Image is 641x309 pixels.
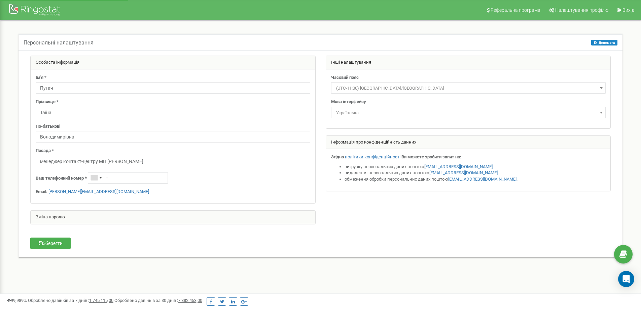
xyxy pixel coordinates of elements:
label: По-батькові [36,123,60,130]
u: 1 745 115,00 [89,298,113,303]
label: Посада * [36,148,54,154]
span: Вихід [622,7,634,13]
span: Оброблено дзвінків за 30 днів : [114,298,202,303]
strong: Ви можете зробити запит на: [401,154,461,159]
label: Часовий пояс [331,74,359,81]
input: Ім'я [36,82,310,94]
label: Мова інтерфейсу [331,99,366,105]
input: Посада [36,156,310,167]
li: видалення персональних даних поштою , [345,170,606,176]
strong: Email: [36,189,47,194]
span: Оброблено дзвінків за 7 днів : [28,298,113,303]
span: (UTC-11:00) Pacific/Midway [333,84,603,93]
div: Особиста інформація [31,56,315,69]
a: [EMAIL_ADDRESS][DOMAIN_NAME] [424,164,493,169]
a: [PERSON_NAME][EMAIL_ADDRESS][DOMAIN_NAME] [48,189,149,194]
button: Допомога [591,40,617,45]
span: Налаштування профілю [555,7,608,13]
li: обмеження обробки персональних даних поштою . [345,176,606,183]
input: Прізвище [36,107,310,118]
div: Інші налаштування [326,56,611,69]
label: Ім'я * [36,74,46,81]
strong: Згідно [331,154,344,159]
div: Зміна паролю [31,211,315,224]
span: 99,989% [7,298,27,303]
li: вигрузку персональних даних поштою , [345,164,606,170]
span: Українська [331,107,606,118]
u: 7 382 453,00 [178,298,202,303]
a: [EMAIL_ADDRESS][DOMAIN_NAME] [448,177,517,182]
div: Інформація про конфіденційність данних [326,136,611,149]
label: Ваш телефонний номер * [36,175,87,182]
span: (UTC-11:00) Pacific/Midway [331,82,606,94]
input: +1-800-555-55-55 [88,172,168,184]
input: По-батькові [36,131,310,143]
label: Прізвище * [36,99,59,105]
span: Реферальна програма [491,7,540,13]
a: [EMAIL_ADDRESS][DOMAIN_NAME] [429,170,498,175]
span: Українська [333,108,603,118]
div: Open Intercom Messenger [618,271,634,287]
h5: Персональні налаштування [24,40,94,46]
div: Telephone country code [88,173,104,183]
button: Зберегти [30,238,71,249]
a: політики конфіденційності [345,154,400,159]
